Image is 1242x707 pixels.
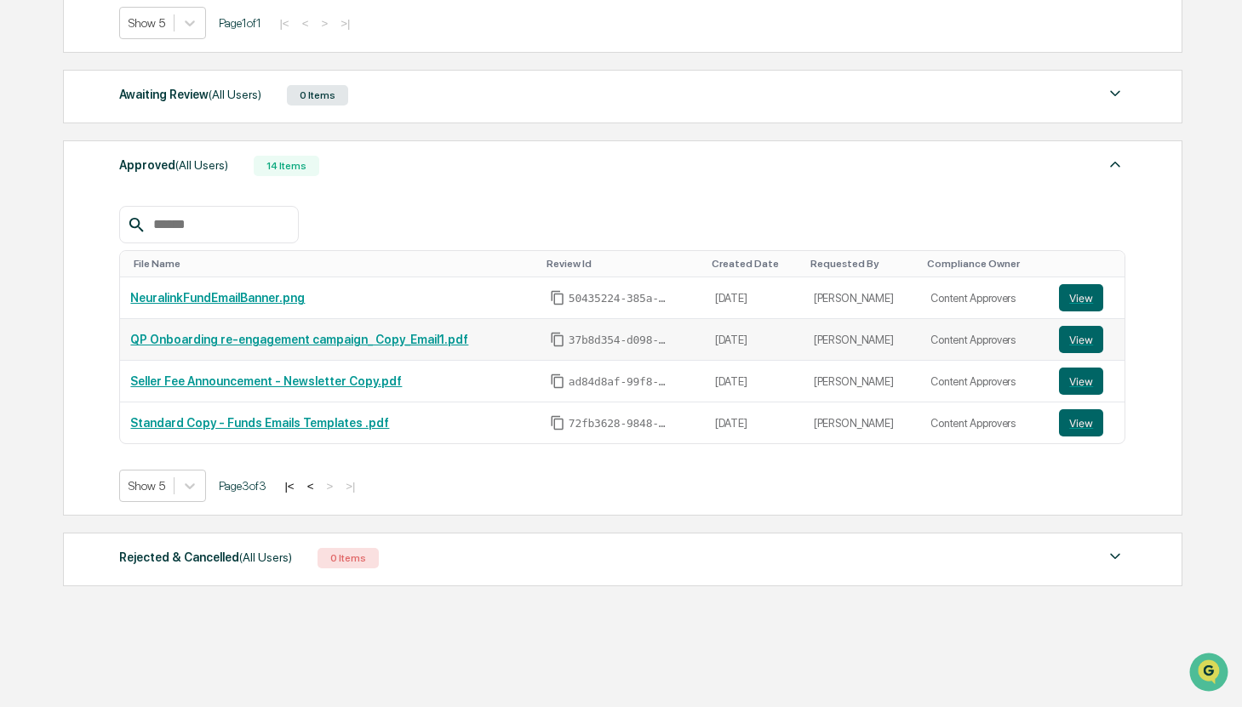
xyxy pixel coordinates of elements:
[289,135,310,156] button: Start new chat
[239,550,292,564] span: (All Users)
[169,288,206,301] span: Pylon
[705,402,804,443] td: [DATE]
[120,288,206,301] a: Powered byPylon
[274,16,294,31] button: |<
[34,247,107,264] span: Data Lookup
[123,216,137,230] div: 🗄️
[550,290,565,305] span: Copy Id
[569,334,671,347] span: 37b8d354-d098-454a-98ac-fedd5f34aa6c
[810,258,914,270] div: Toggle SortBy
[927,258,1042,270] div: Toggle SortBy
[254,156,319,176] div: 14 Items
[219,479,266,493] span: Page 3 of 3
[1059,284,1103,311] button: View
[920,402,1049,443] td: Content Approvers
[1188,651,1233,697] iframe: Open customer support
[705,277,804,319] td: [DATE]
[219,16,261,30] span: Page 1 of 1
[1105,83,1125,104] img: caret
[550,373,565,389] span: Copy Id
[550,415,565,430] span: Copy Id
[712,258,797,270] div: Toggle SortBy
[130,374,402,388] a: Seller Fee Announcement - Newsletter Copy.pdf
[920,277,1049,319] td: Content Approvers
[10,208,117,238] a: 🖐️Preclearance
[17,130,48,161] img: 1746055101610-c473b297-6a78-478c-a979-82029cc54cd1
[175,158,228,172] span: (All Users)
[316,16,333,31] button: >
[920,319,1049,361] td: Content Approvers
[10,240,114,271] a: 🔎Data Lookup
[302,479,319,493] button: <
[117,208,218,238] a: 🗄️Attestations
[569,292,671,305] span: 50435224-385a-4ef0-9345-8519a7257a21
[569,375,671,389] span: ad84d8af-99f8-4fac-9263-2366bab23b41
[321,479,338,493] button: >
[1059,326,1103,353] button: View
[17,216,31,230] div: 🖐️
[119,546,292,568] div: Rejected & Cancelled
[1105,154,1125,174] img: caret
[17,36,310,63] p: How can we help?
[1059,326,1114,353] a: View
[130,291,305,305] a: NeuralinkFundEmailBanner.png
[705,361,804,402] td: [DATE]
[1105,546,1125,567] img: caret
[804,319,921,361] td: [PERSON_NAME]
[130,416,389,430] a: Standard Copy - Funds Emails Templates .pdf
[287,85,348,105] div: 0 Items
[58,130,279,147] div: Start new chat
[550,332,565,347] span: Copy Id
[297,16,314,31] button: <
[569,417,671,430] span: 72fb3628-9848-4afb-bf28-1795ff1eec10
[17,248,31,262] div: 🔎
[140,214,211,231] span: Attestations
[119,83,261,105] div: Awaiting Review
[705,319,804,361] td: [DATE]
[547,258,698,270] div: Toggle SortBy
[318,548,379,568] div: 0 Items
[34,214,110,231] span: Preclearance
[1062,258,1118,270] div: Toggle SortBy
[920,361,1049,402] td: Content Approvers
[341,479,360,493] button: >|
[1059,409,1103,436] button: View
[119,154,228,176] div: Approved
[58,147,215,161] div: We're available if you need us!
[1059,368,1114,395] a: View
[804,402,921,443] td: [PERSON_NAME]
[209,88,261,101] span: (All Users)
[134,258,532,270] div: Toggle SortBy
[804,361,921,402] td: [PERSON_NAME]
[130,333,468,346] a: QP Onboarding re-engagement campaign_ Copy_Email1.pdf
[804,277,921,319] td: [PERSON_NAME]
[335,16,355,31] button: >|
[1059,409,1114,436] a: View
[1059,368,1103,395] button: View
[279,479,299,493] button: |<
[1059,284,1114,311] a: View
